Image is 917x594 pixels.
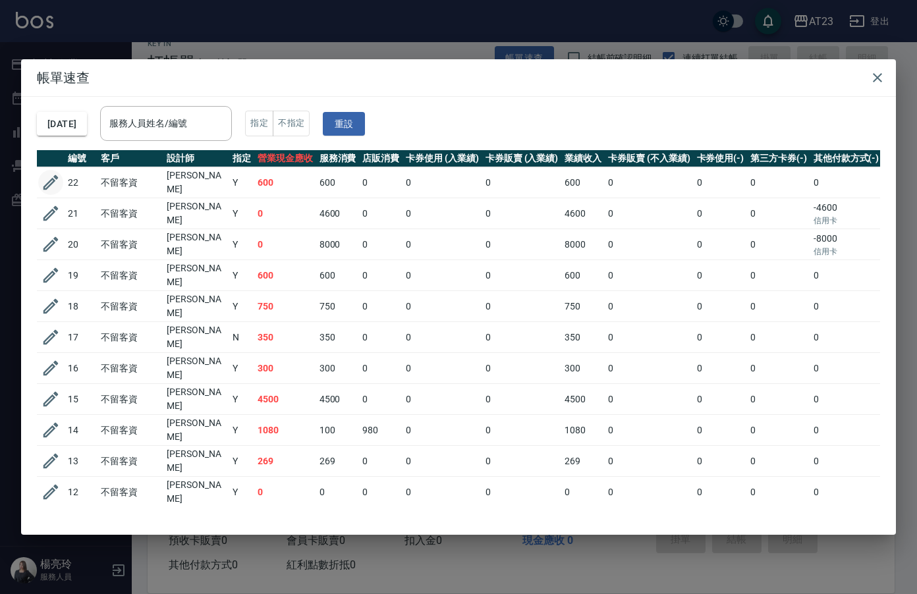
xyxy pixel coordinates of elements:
td: -8000 [810,229,883,260]
td: Y [229,198,254,229]
td: 0 [747,446,810,477]
th: 客戶 [97,150,163,167]
td: 0 [810,322,883,353]
td: 0 [403,322,482,353]
td: 13 [65,446,97,477]
td: 0 [694,477,748,508]
td: 0 [359,353,403,384]
td: 0 [359,477,403,508]
td: 0 [561,477,605,508]
th: 卡券販賣 (入業績) [482,150,562,167]
td: 300 [316,353,360,384]
td: 0 [359,260,403,291]
td: [PERSON_NAME] [163,167,229,198]
td: 4500 [561,384,605,415]
td: 0 [359,446,403,477]
td: 0 [747,198,810,229]
td: 16 [65,353,97,384]
td: -4600 [810,198,883,229]
td: 0 [482,384,562,415]
td: 0 [605,446,693,477]
td: 不留客資 [97,260,163,291]
td: 0 [482,446,562,477]
td: Y [229,477,254,508]
th: 指定 [229,150,254,167]
td: 750 [254,291,316,322]
td: 269 [561,446,605,477]
td: 4500 [316,384,360,415]
td: 不留客資 [97,446,163,477]
td: 0 [359,291,403,322]
td: 0 [482,229,562,260]
td: 0 [482,198,562,229]
td: 0 [694,260,748,291]
td: 600 [561,167,605,198]
td: 0 [403,198,482,229]
button: 重設 [323,112,365,136]
h2: 帳單速查 [21,59,896,96]
td: 0 [482,291,562,322]
th: 卡券使用 (入業績) [403,150,482,167]
td: 0 [359,322,403,353]
td: 0 [694,322,748,353]
td: 0 [403,415,482,446]
td: 0 [810,353,883,384]
th: 編號 [65,150,97,167]
td: 0 [403,229,482,260]
td: 0 [810,291,883,322]
td: 750 [316,291,360,322]
td: 0 [482,353,562,384]
td: 8000 [316,229,360,260]
td: 21 [65,198,97,229]
td: 0 [810,446,883,477]
button: 不指定 [273,111,310,136]
td: 0 [482,322,562,353]
td: 350 [561,322,605,353]
td: 不留客資 [97,415,163,446]
td: 0 [605,384,693,415]
td: 600 [254,260,316,291]
th: 業績收入 [561,150,605,167]
td: 0 [403,384,482,415]
td: Y [229,415,254,446]
td: 0 [747,415,810,446]
td: 350 [316,322,360,353]
td: 0 [694,446,748,477]
td: Y [229,353,254,384]
td: 0 [254,477,316,508]
th: 卡券使用(-) [694,150,748,167]
td: 600 [316,260,360,291]
td: Y [229,291,254,322]
td: 0 [605,291,693,322]
td: 0 [605,415,693,446]
td: 300 [561,353,605,384]
td: 0 [694,384,748,415]
td: 0 [482,477,562,508]
td: 1080 [254,415,316,446]
td: [PERSON_NAME] [163,477,229,508]
td: 0 [359,167,403,198]
td: 0 [747,322,810,353]
td: 不留客資 [97,291,163,322]
td: 0 [810,260,883,291]
td: 不留客資 [97,353,163,384]
p: 信用卡 [814,246,879,257]
td: 4500 [254,384,316,415]
td: 0 [605,353,693,384]
td: 0 [316,477,360,508]
td: 0 [403,260,482,291]
td: 不留客資 [97,229,163,260]
td: [PERSON_NAME] [163,229,229,260]
th: 其他付款方式(-) [810,150,883,167]
td: 269 [316,446,360,477]
td: 300 [254,353,316,384]
td: 0 [359,384,403,415]
td: 600 [254,167,316,198]
td: 0 [747,229,810,260]
td: 14 [65,415,97,446]
td: 750 [561,291,605,322]
td: [PERSON_NAME] [163,291,229,322]
td: 0 [403,167,482,198]
td: 0 [403,353,482,384]
td: 不留客資 [97,198,163,229]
